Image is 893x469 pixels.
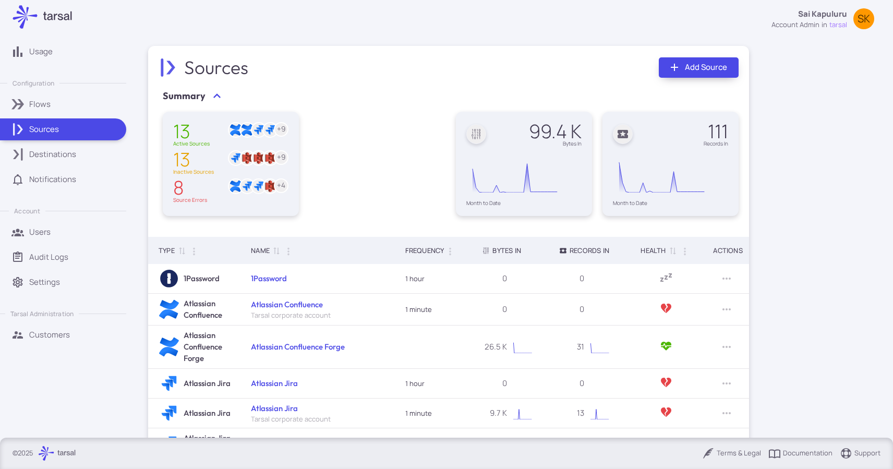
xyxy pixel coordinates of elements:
[241,180,254,193] img: Atlassian Jira
[718,339,735,355] button: Row Actions
[251,403,298,413] a: Atlassian Jira
[29,174,76,185] p: Notifications
[858,14,870,24] span: SK
[159,337,179,357] img: Atlassian Confluence Forge
[765,4,880,34] button: Sai Kapuluruaccount adminintarsalSK
[509,434,541,454] svg: Interactive chart
[768,447,832,460] a: Documentation
[509,336,541,357] div: Chart. Highcharts interactive chart.
[613,151,728,200] div: Chart. Highcharts interactive chart.
[586,403,619,424] svg: Interactive chart
[482,407,507,419] p: 9.7 K
[395,264,472,294] td: 1 hour
[277,124,286,134] text: + 9
[529,122,582,141] div: 99.4 K
[159,244,175,257] div: Type
[230,180,242,193] img: Atlassian Confluence
[280,243,297,260] button: Column Actions
[613,151,728,200] svg: Interactive chart
[395,294,472,326] td: 1 minute
[252,152,265,164] img: AWS S3 with SQS
[159,299,179,319] img: Atlassian Confluence
[173,197,207,202] div: Source Errors
[482,244,521,257] div: Bytes In
[559,378,584,389] p: 0
[184,432,233,455] h6: Atlassian Jira Forge
[29,226,51,238] p: Users
[442,243,458,260] button: Column Actions
[251,310,331,320] span: Tarsal corporate account
[230,124,242,136] img: Atlassian Confluence
[14,207,40,215] p: Account
[666,246,679,255] span: Sort by Health ascending
[159,269,179,288] img: 1Password
[264,180,276,193] img: AWS S3 with SQS
[184,330,233,364] h6: Atlassian Confluence Forge
[822,20,827,30] span: in
[771,20,819,30] div: account admin
[241,124,254,136] img: Atlassian Confluence Forge
[264,124,276,136] img: Atlassian Jira Forge
[559,304,584,315] p: 0
[10,309,74,318] p: Tarsal Administration
[466,151,581,200] svg: Interactive chart
[613,200,728,206] div: Month to Date
[718,270,735,287] button: Row Actions
[482,273,507,284] p: 0
[660,302,672,317] span: ResourceError: Internal server error., ErrorType: API_ERROR
[677,243,693,260] button: Column Actions
[660,271,672,286] span: Connector has no active flows configured
[13,448,33,459] p: © 2025
[184,273,220,284] h6: 1Password
[482,341,507,353] p: 26.5 K
[702,447,761,460] a: Terms & Legal
[251,414,331,424] span: Tarsal corporate account
[29,251,68,263] p: Audit Logs
[251,273,287,283] a: 1Password
[704,122,728,141] div: 111
[173,169,214,174] div: Inactive Sources
[586,336,619,357] svg: Interactive chart
[798,8,847,20] p: Sai Kapuluru
[586,434,619,454] div: Chart. Highcharts interactive chart.
[718,375,735,392] button: Row Actions
[482,378,507,389] p: 0
[482,304,507,315] p: 0
[230,152,242,164] img: Atlassian Jira
[277,152,286,162] text: + 9
[159,434,179,454] img: Atlassian Jira Forge
[718,405,735,422] button: Row Actions
[586,434,619,454] svg: Interactive chart
[175,246,188,255] span: Sort by Type ascending
[713,244,742,257] div: Actions
[264,152,276,164] img: AWS S3 with SQS
[660,340,672,355] span: Active
[509,403,541,424] svg: Interactive chart
[173,122,210,141] div: 13
[29,124,59,135] p: Sources
[29,99,51,110] p: Flows
[29,276,60,288] p: Settings
[173,178,207,197] div: 8
[251,342,345,352] a: Atlassian Confluence Forge
[718,301,735,318] button: Row Actions
[29,329,70,341] p: Customers
[163,89,206,103] span: Summary
[173,141,210,146] div: Active Sources
[251,299,323,309] a: Atlassian Confluence
[13,79,54,88] p: Configuration
[184,407,231,419] h6: Atlassian Jira
[660,376,672,391] span: Connector configuration failed
[829,20,847,30] span: tarsal
[252,180,265,193] img: Atlassian Jira
[241,152,254,164] img: AWS S3
[186,243,202,260] button: Column Actions
[559,341,584,353] p: 31
[559,244,609,257] div: Records In
[509,434,541,454] div: Chart. Highcharts interactive chart.
[840,447,880,460] a: Support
